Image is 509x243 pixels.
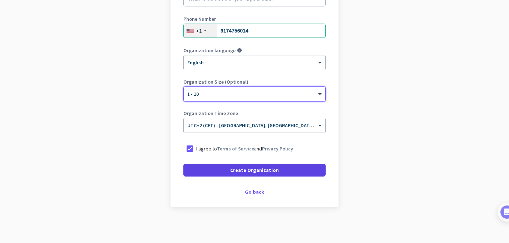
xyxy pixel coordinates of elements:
[183,48,236,53] label: Organization language
[262,145,293,152] a: Privacy Policy
[183,24,326,38] input: 201-555-0123
[237,48,242,53] i: help
[183,111,326,116] label: Organization Time Zone
[183,189,326,194] div: Go back
[196,145,293,152] p: I agree to and
[183,79,326,84] label: Organization Size (Optional)
[230,167,279,174] span: Create Organization
[196,27,202,34] div: +1
[183,164,326,177] button: Create Organization
[183,16,326,21] label: Phone Number
[217,145,254,152] a: Terms of Service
